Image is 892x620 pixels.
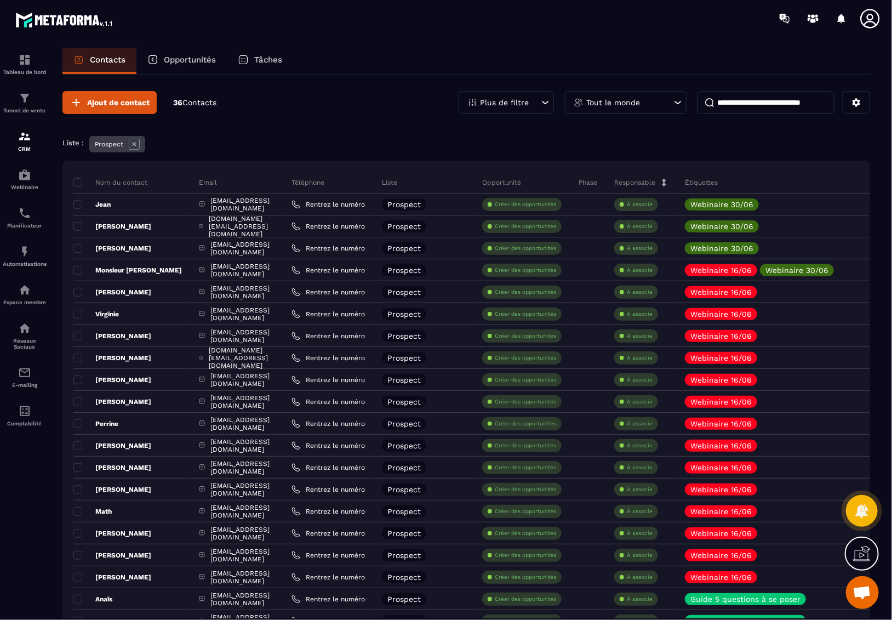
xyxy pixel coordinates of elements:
p: Tableau de bord [3,69,47,75]
p: Créer des opportunités [495,508,556,515]
p: Prospect [95,140,123,148]
img: scheduler [18,207,31,220]
p: Jean [73,200,111,209]
p: Créer des opportunités [495,310,556,318]
p: Comptabilité [3,420,47,426]
p: Opportunité [482,178,521,187]
a: Opportunités [136,48,227,74]
p: [PERSON_NAME] [73,354,151,362]
a: social-networksocial-networkRéseaux Sociaux [3,314,47,358]
img: automations [18,168,31,181]
p: Prospect [387,464,421,471]
a: Tâches [227,48,293,74]
p: Webinaire 16/06 [690,354,752,362]
p: À associe [627,244,653,252]
a: emailemailE-mailing [3,358,47,396]
p: Plus de filtre [480,99,529,106]
p: Webinaire 16/06 [690,508,752,515]
p: Créer des opportunités [495,201,556,208]
p: [PERSON_NAME] [73,485,151,494]
p: Téléphone [291,178,324,187]
p: Créer des opportunités [495,266,556,274]
p: Créer des opportunités [495,551,556,559]
p: [PERSON_NAME] [73,551,151,560]
p: Espace membre [3,299,47,305]
p: [PERSON_NAME] [73,463,151,472]
p: À associe [627,508,653,515]
p: Planificateur [3,223,47,229]
p: À associe [627,442,653,450]
p: Webinaire 16/06 [690,464,752,471]
p: [PERSON_NAME] [73,573,151,582]
p: Monsieur [PERSON_NAME] [73,266,182,275]
p: À associe [627,288,653,296]
p: Email [199,178,217,187]
p: [PERSON_NAME] [73,244,151,253]
a: automationsautomationsWebinaire [3,160,47,198]
p: Créer des opportunités [495,376,556,384]
p: Créer des opportunités [495,223,556,230]
p: À associe [627,266,653,274]
p: [PERSON_NAME] [73,288,151,297]
img: social-network [18,322,31,335]
p: 36 [173,98,216,108]
p: Responsable [614,178,655,187]
p: Créer des opportunités [495,464,556,471]
p: Créer des opportunités [495,398,556,406]
p: Étiquettes [685,178,718,187]
p: Webinaire 16/06 [690,310,752,318]
p: Prospect [387,354,421,362]
p: Webinaire 16/06 [690,376,752,384]
p: Tunnel de vente [3,107,47,113]
a: formationformationTableau de bord [3,45,47,83]
p: À associe [627,354,653,362]
p: Perrine [73,419,118,428]
p: À associe [627,223,653,230]
a: formationformationCRM [3,122,47,160]
p: Créer des opportunités [495,244,556,252]
p: Créer des opportunités [495,420,556,428]
p: À associe [627,332,653,340]
p: Webinaire 16/06 [690,398,752,406]
p: Prospect [387,223,421,230]
p: Guide 5 questions à se poser [690,595,800,603]
p: Prospect [387,486,421,493]
img: accountant [18,405,31,418]
img: formation [18,53,31,66]
a: automationsautomationsAutomatisations [3,237,47,275]
p: Prospect [387,332,421,340]
p: Webinaire 16/06 [690,486,752,493]
p: Webinaire 16/06 [690,288,752,296]
p: Webinaire 16/06 [690,266,752,274]
p: Contacts [90,55,125,65]
p: Math [73,507,112,516]
p: À associe [627,486,653,493]
img: automations [18,245,31,258]
p: Anaïs [73,595,112,604]
p: Webinaire 16/06 [690,332,752,340]
p: Phase [579,178,597,187]
p: [PERSON_NAME] [73,222,151,231]
p: Créer des opportunités [495,442,556,450]
p: Nom du contact [73,178,147,187]
img: logo [15,10,114,30]
p: Prospect [387,201,421,208]
img: formation [18,130,31,143]
p: Prospect [387,551,421,559]
p: Tâches [254,55,282,65]
p: Créer des opportunités [495,288,556,296]
p: À associe [627,573,653,581]
p: Prospect [387,530,421,537]
p: [PERSON_NAME] [73,441,151,450]
p: Prospect [387,442,421,450]
p: À associe [627,398,653,406]
button: Ajout de contact [62,91,157,114]
p: Prospect [387,595,421,603]
p: Créer des opportunités [495,332,556,340]
a: Contacts [62,48,136,74]
p: Prospect [387,573,421,581]
p: Liste : [62,139,84,147]
p: [PERSON_NAME] [73,376,151,384]
p: Webinaire 16/06 [690,442,752,450]
p: Prospect [387,420,421,428]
